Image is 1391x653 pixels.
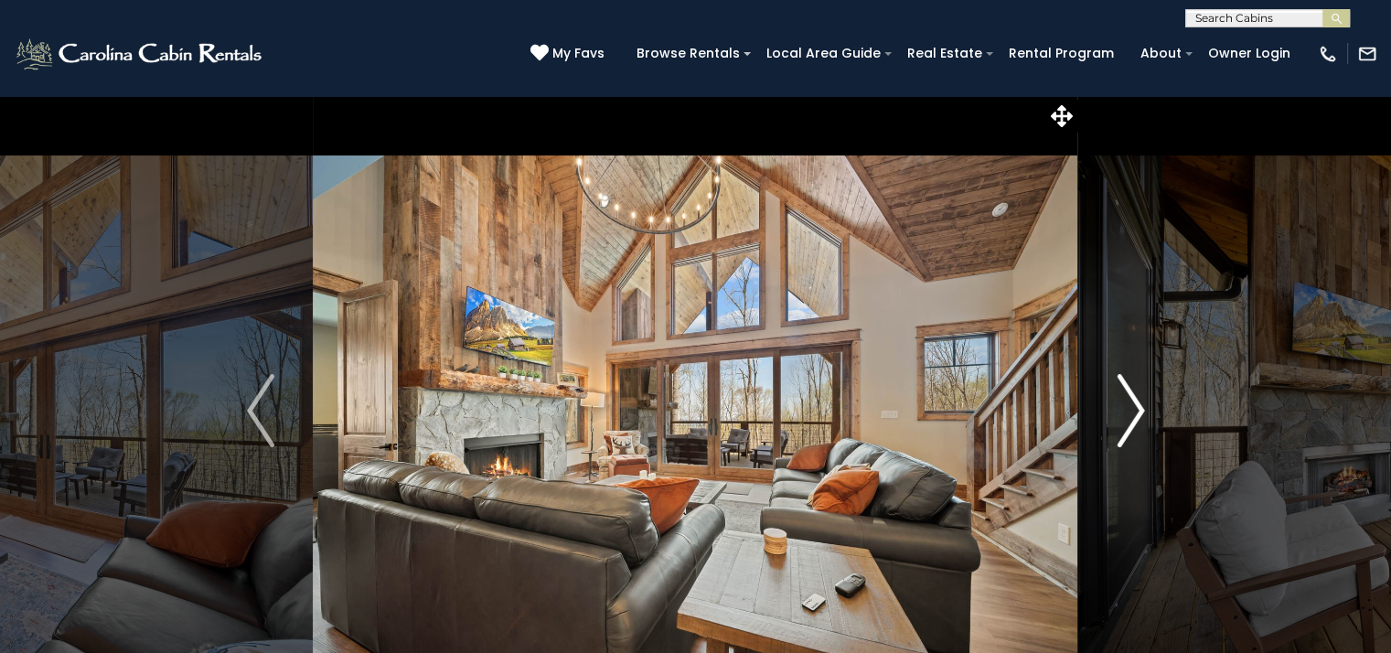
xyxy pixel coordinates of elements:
[1117,374,1144,447] img: arrow
[627,39,749,68] a: Browse Rentals
[552,44,605,63] span: My Favs
[1357,44,1377,64] img: mail-regular-white.png
[530,44,609,64] a: My Favs
[247,374,274,447] img: arrow
[1131,39,1191,68] a: About
[757,39,890,68] a: Local Area Guide
[14,36,267,72] img: White-1-2.png
[1000,39,1123,68] a: Rental Program
[1199,39,1300,68] a: Owner Login
[1318,44,1338,64] img: phone-regular-white.png
[898,39,991,68] a: Real Estate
